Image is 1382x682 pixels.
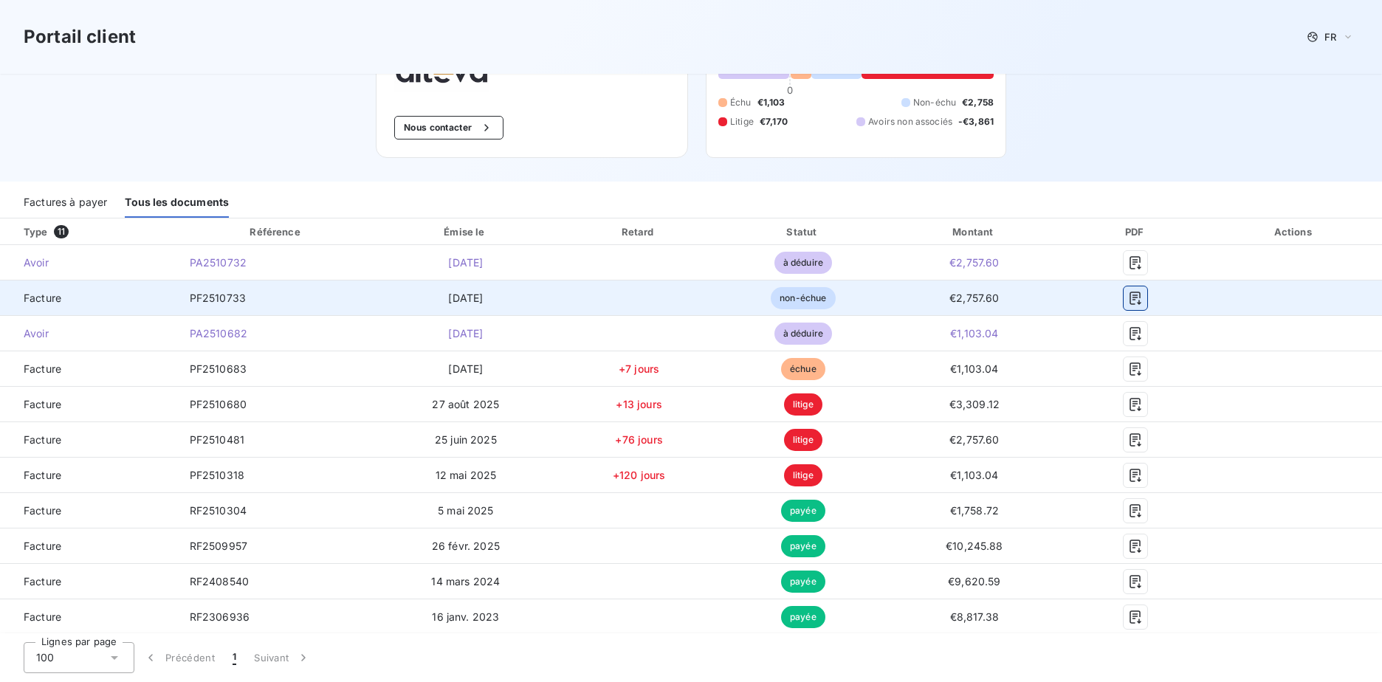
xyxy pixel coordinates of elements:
div: Tous les documents [125,187,229,218]
div: Retard [559,224,719,239]
span: €1,103.04 [950,469,998,481]
span: Facture [12,539,166,554]
span: €3,309.12 [949,398,1000,410]
span: 26 févr. 2025 [432,540,500,552]
span: litige [784,464,822,486]
span: €2,757.60 [949,256,999,269]
span: PF2510680 [190,398,247,410]
span: RF2509957 [190,540,247,552]
span: €9,620.59 [948,575,1000,588]
span: +76 jours [615,433,662,446]
span: €10,245.88 [946,540,1003,552]
span: payée [781,606,825,628]
span: RF2408540 [190,575,249,588]
span: 12 mai 2025 [436,469,497,481]
span: 25 juin 2025 [435,433,497,446]
button: 1 [224,642,245,673]
span: [DATE] [448,327,483,340]
span: 11 [54,225,69,238]
span: 1 [233,650,236,665]
span: Facture [12,574,166,589]
span: FR [1324,31,1336,43]
span: 14 mars 2024 [431,575,500,588]
span: €7,170 [760,115,788,128]
span: PA2510732 [190,256,247,269]
button: Suivant [245,642,320,673]
span: €2,757.60 [949,292,999,304]
span: RF2306936 [190,610,250,623]
span: €2,758 [962,96,994,109]
span: €1,758.72 [950,504,999,517]
span: 100 [36,650,54,665]
div: Type [15,224,175,239]
span: [DATE] [448,292,483,304]
span: litige [784,429,822,451]
div: Référence [250,226,300,238]
span: +13 jours [616,398,661,410]
span: 5 mai 2025 [438,504,494,517]
span: 0 [787,84,793,96]
span: €8,817.38 [950,610,999,623]
span: Facture [12,468,166,483]
div: Factures à payer [24,187,107,218]
span: PF2510733 [190,292,246,304]
span: +120 jours [613,469,666,481]
span: Avoir [12,255,166,270]
span: Facture [12,503,166,518]
button: Précédent [134,642,224,673]
span: PF2510318 [190,469,244,481]
span: €1,103.04 [950,362,998,375]
span: €1,103.04 [950,327,998,340]
h3: Portail client [24,24,136,50]
div: Actions [1210,224,1380,239]
span: payée [781,500,825,522]
span: Facture [12,610,166,624]
span: -€3,861 [958,115,994,128]
span: Facture [12,433,166,447]
span: PF2510481 [190,433,244,446]
span: échue [781,358,825,380]
span: [DATE] [448,362,483,375]
span: payée [781,535,825,557]
span: 27 août 2025 [432,398,499,410]
span: Avoir [12,326,166,341]
span: Avoirs non associés [868,115,952,128]
span: payée [781,571,825,593]
span: Facture [12,291,166,306]
span: +7 jours [619,362,659,375]
div: Statut [725,224,881,239]
span: PA2510682 [190,327,247,340]
span: non-échue [771,287,835,309]
span: Facture [12,362,166,376]
span: PF2510683 [190,362,247,375]
span: Échu [730,96,752,109]
span: 16 janv. 2023 [432,610,499,623]
span: à déduire [774,323,832,345]
span: RF2510304 [190,504,247,517]
span: €2,757.60 [949,433,999,446]
span: litige [784,393,822,416]
button: Nous contacter [394,116,503,139]
div: Montant [887,224,1062,239]
span: Facture [12,397,166,412]
span: Non-échu [913,96,956,109]
span: Litige [730,115,754,128]
span: à déduire [774,252,832,274]
div: PDF [1068,224,1203,239]
div: Émise le [379,224,554,239]
span: [DATE] [448,256,483,269]
span: €1,103 [757,96,785,109]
